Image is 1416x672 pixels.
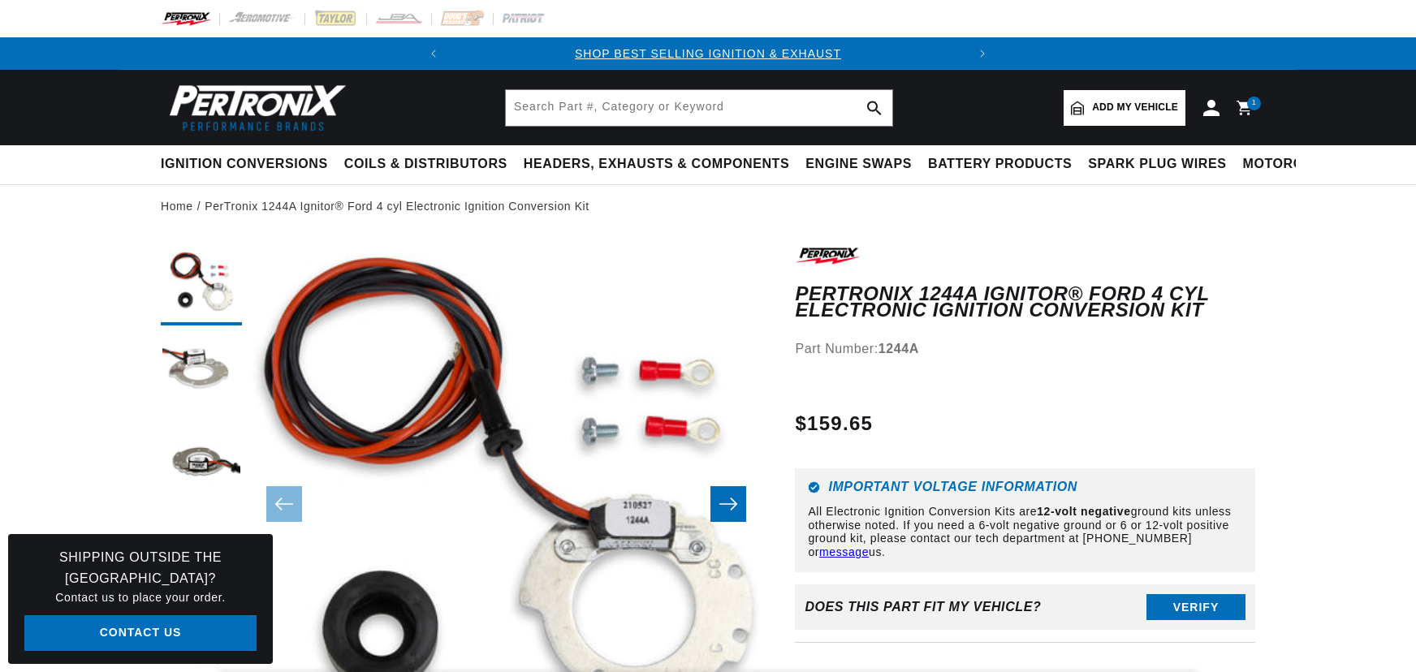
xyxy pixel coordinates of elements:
[795,286,1255,319] h1: PerTronix 1244A Ignitor® Ford 4 cyl Electronic Ignition Conversion Kit
[24,615,257,652] a: Contact Us
[805,600,1041,614] div: Does This part fit My vehicle?
[161,145,336,183] summary: Ignition Conversions
[920,145,1080,183] summary: Battery Products
[1235,145,1348,183] summary: Motorcycle
[797,145,920,183] summary: Engine Swaps
[795,338,1255,360] div: Part Number:
[805,156,912,173] span: Engine Swaps
[1243,156,1340,173] span: Motorcycle
[24,588,257,606] p: Contact us to place your order.
[524,156,789,173] span: Headers, Exhausts & Components
[857,90,892,126] button: search button
[1252,97,1257,110] span: 1
[344,156,507,173] span: Coils & Distributors
[450,45,966,62] div: Announcement
[1037,505,1130,518] strong: 12-volt negative
[808,481,1242,493] h6: Important Voltage Information
[1080,145,1234,183] summary: Spark Plug Wires
[928,156,1072,173] span: Battery Products
[120,37,1296,70] slideshow-component: Translation missing: en.sections.announcements.announcement_bar
[161,423,242,504] button: Load image 3 in gallery view
[879,342,919,355] strong: 1244A
[516,145,797,183] summary: Headers, Exhausts & Components
[161,197,1255,215] nav: breadcrumbs
[1092,100,1178,115] span: Add my vehicle
[450,45,966,62] div: 1 of 2
[161,512,242,593] button: Load image 4 in gallery view
[417,37,450,70] button: Translation missing: en.sections.announcements.previous_announcement
[506,90,892,126] input: Search Part #, Category or Keyword
[808,505,1242,559] p: All Electronic Ignition Conversion Kits are ground kits unless otherwise noted. If you need a 6-v...
[1088,156,1226,173] span: Spark Plug Wires
[1146,594,1245,620] button: Verify
[795,409,873,438] span: $159.65
[161,80,348,136] img: Pertronix
[161,334,242,415] button: Load image 2 in gallery view
[161,244,242,325] button: Load image 1 in gallery view
[336,145,516,183] summary: Coils & Distributors
[819,545,869,558] a: message
[575,47,841,60] a: SHOP BEST SELLING IGNITION & EXHAUST
[710,486,746,522] button: Slide right
[966,37,999,70] button: Translation missing: en.sections.announcements.next_announcement
[1064,90,1185,126] a: Add my vehicle
[24,547,257,588] h3: Shipping Outside the [GEOGRAPHIC_DATA]?
[161,197,193,215] a: Home
[205,197,589,215] a: PerTronix 1244A Ignitor® Ford 4 cyl Electronic Ignition Conversion Kit
[161,156,328,173] span: Ignition Conversions
[266,486,302,522] button: Slide left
